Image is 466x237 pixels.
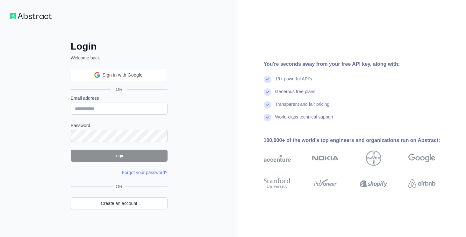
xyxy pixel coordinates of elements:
[113,183,125,190] span: OR
[264,137,456,144] div: 100,000+ of the world's top engineers and organizations run on Abstract:
[122,170,168,175] a: Forgot your password?
[275,76,312,88] div: 15+ powerful API's
[264,88,271,96] img: check mark
[71,95,168,101] label: Email address
[275,88,316,101] div: Generous free plans
[71,197,168,209] a: Create an account
[111,86,127,92] span: OR
[264,60,456,68] div: You're seconds away from your free API key, along with:
[408,177,435,190] img: airbnb
[264,101,271,109] img: check mark
[312,151,339,166] img: nokia
[71,41,168,52] h2: Login
[71,69,166,81] div: Sign in with Google
[71,150,168,162] button: Login
[10,13,52,19] img: Workflow
[71,122,168,129] label: Password
[360,177,387,190] img: shopify
[275,101,330,114] div: Transparent and fair pricing
[275,114,333,126] div: World-class technical support
[312,177,339,190] img: payoneer
[264,177,291,190] img: stanford university
[264,151,291,166] img: accenture
[408,151,435,166] img: google
[366,151,381,166] img: bayer
[264,114,271,121] img: check mark
[103,72,142,78] span: Sign in with Google
[71,55,168,61] p: Welcome back
[264,76,271,83] img: check mark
